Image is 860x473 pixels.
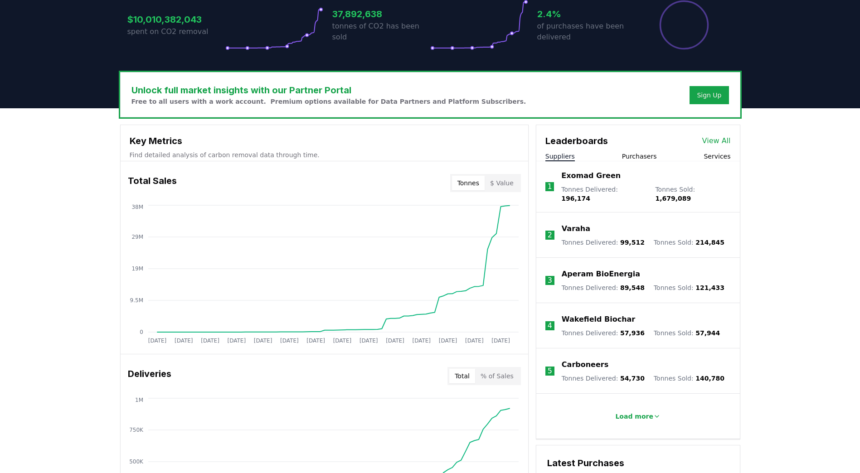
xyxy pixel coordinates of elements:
[333,338,351,344] tspan: [DATE]
[449,369,475,383] button: Total
[695,239,724,246] span: 214,845
[695,284,724,291] span: 121,433
[561,195,590,202] span: 196,174
[332,21,430,43] p: tonnes of CO2 has been sold
[129,427,144,433] tspan: 750K
[253,338,272,344] tspan: [DATE]
[562,223,590,234] a: Varaha
[654,328,720,338] p: Tonnes Sold :
[201,338,219,344] tspan: [DATE]
[128,174,177,192] h3: Total Sales
[561,170,621,181] a: Exomad Green
[562,374,645,383] p: Tonnes Delivered :
[537,7,635,21] h3: 2.4%
[561,185,646,203] p: Tonnes Delivered :
[412,338,431,344] tspan: [DATE]
[654,374,724,383] p: Tonnes Sold :
[130,134,519,148] h3: Key Metrics
[620,284,645,291] span: 89,548
[622,152,657,161] button: Purchasers
[332,7,430,21] h3: 37,892,638
[128,367,171,385] h3: Deliveries
[654,283,724,292] p: Tonnes Sold :
[130,297,143,304] tspan: 9.5M
[545,134,608,148] h3: Leaderboards
[655,195,691,202] span: 1,679,089
[148,338,166,344] tspan: [DATE]
[545,152,575,161] button: Suppliers
[690,86,729,104] button: Sign Up
[615,412,653,421] p: Load more
[129,459,144,465] tspan: 500K
[475,369,519,383] button: % of Sales
[131,204,143,210] tspan: 38M
[620,329,645,337] span: 57,936
[547,456,729,470] h3: Latest Purchases
[695,329,720,337] span: 57,944
[562,283,645,292] p: Tonnes Delivered :
[562,269,640,280] a: Aperam BioEnergia
[306,338,325,344] tspan: [DATE]
[562,328,645,338] p: Tonnes Delivered :
[562,238,645,247] p: Tonnes Delivered :
[485,176,519,190] button: $ Value
[562,314,635,325] a: Wakefield Biochar
[608,407,668,425] button: Load more
[655,185,730,203] p: Tonnes Sold :
[174,338,193,344] tspan: [DATE]
[491,338,510,344] tspan: [DATE]
[135,397,143,403] tspan: 1M
[131,234,143,240] tspan: 29M
[537,21,635,43] p: of purchases have been delivered
[227,338,246,344] tspan: [DATE]
[386,338,404,344] tspan: [DATE]
[280,338,299,344] tspan: [DATE]
[548,230,552,241] p: 2
[704,152,730,161] button: Services
[452,176,485,190] button: Tonnes
[620,375,645,382] span: 54,730
[695,375,724,382] span: 140,780
[547,181,552,192] p: 1
[702,135,731,146] a: View All
[697,91,721,100] a: Sign Up
[438,338,457,344] tspan: [DATE]
[548,320,552,331] p: 4
[562,359,608,370] a: Carboneers
[620,239,645,246] span: 99,512
[140,329,143,335] tspan: 0
[465,338,484,344] tspan: [DATE]
[131,97,526,106] p: Free to all users with a work account. Premium options available for Data Partners and Platform S...
[359,338,378,344] tspan: [DATE]
[127,26,225,37] p: spent on CO2 removal
[548,275,552,286] p: 3
[127,13,225,26] h3: $10,010,382,043
[130,150,519,159] p: Find detailed analysis of carbon removal data through time.
[548,366,552,376] p: 5
[654,238,724,247] p: Tonnes Sold :
[131,83,526,97] h3: Unlock full market insights with our Partner Portal
[131,265,143,272] tspan: 19M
